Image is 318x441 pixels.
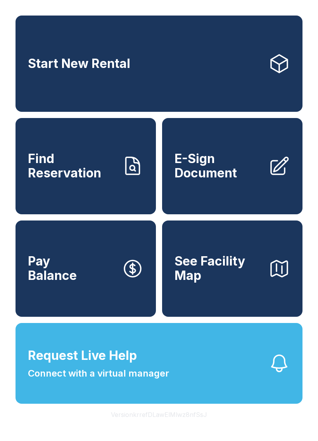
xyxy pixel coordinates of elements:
button: VersionkrrefDLawElMlwz8nfSsJ [105,404,213,425]
a: Start New Rental [16,16,302,112]
span: Request Live Help [28,346,137,365]
a: E-Sign Document [162,118,302,214]
span: Start New Rental [28,57,130,71]
button: See Facility Map [162,220,302,317]
a: Find Reservation [16,118,156,214]
button: PayBalance [16,220,156,317]
span: Pay Balance [28,254,77,283]
span: Connect with a virtual manager [28,366,169,380]
span: See Facility Map [175,254,262,283]
span: Find Reservation [28,152,116,180]
span: E-Sign Document [175,152,262,180]
button: Request Live HelpConnect with a virtual manager [16,323,302,404]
